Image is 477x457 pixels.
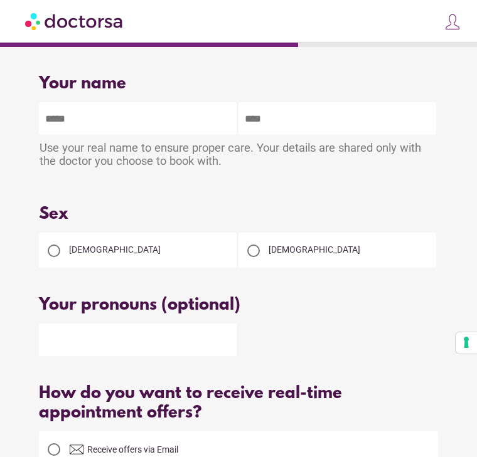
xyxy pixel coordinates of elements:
div: Your name [39,75,437,94]
span: [DEMOGRAPHIC_DATA] [69,244,161,255]
div: Your pronouns (optional) [39,296,437,315]
div: How do you want to receive real-time appointment offers? [39,384,437,423]
span: [DEMOGRAPHIC_DATA] [269,244,360,255]
button: Your consent preferences for tracking technologies [456,332,477,354]
img: icons8-customer-100.png [444,13,461,31]
img: Doctorsa.com [25,7,124,35]
div: Sex [39,205,437,224]
span: Receive offers via Email [87,444,178,454]
img: email [69,442,84,457]
div: Use your real name to ensure proper care. Your details are shared only with the doctor you choose... [39,135,437,177]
